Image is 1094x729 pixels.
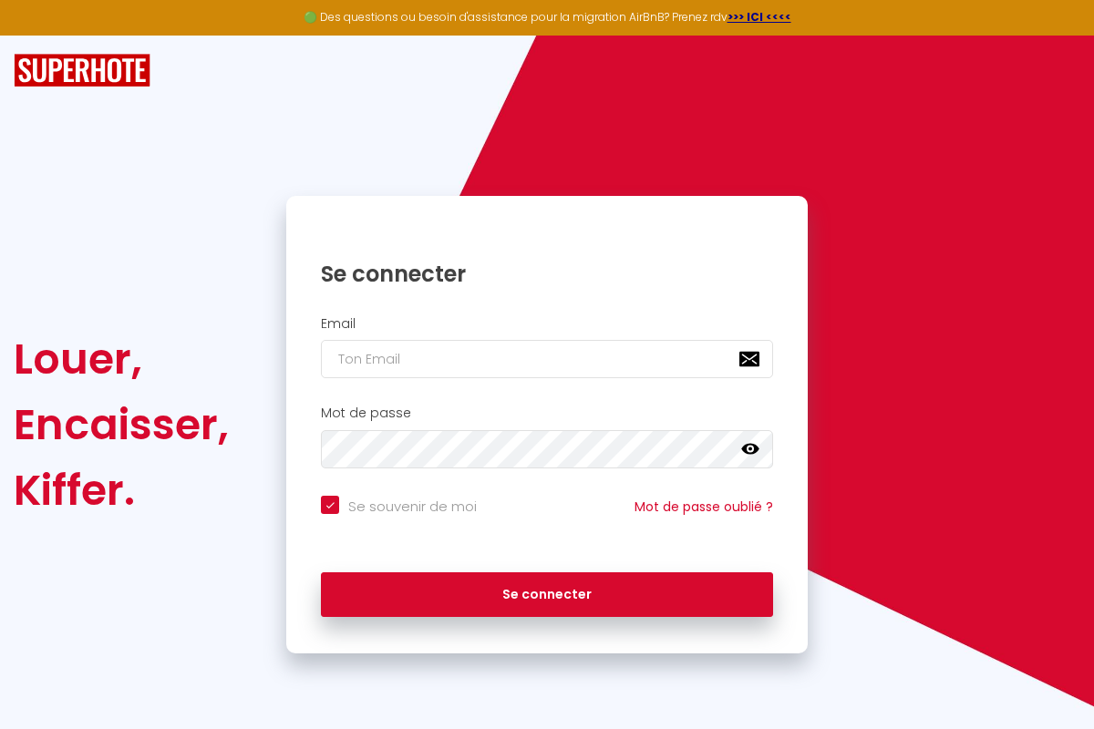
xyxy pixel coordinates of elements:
[14,326,229,392] div: Louer,
[14,392,229,457] div: Encaisser,
[635,498,773,516] a: Mot de passe oublié ?
[321,406,773,421] h2: Mot de passe
[14,457,229,523] div: Kiffer.
[728,9,791,25] a: >>> ICI <<<<
[321,316,773,332] h2: Email
[321,572,773,618] button: Se connecter
[321,260,773,288] h1: Se connecter
[321,340,773,378] input: Ton Email
[14,54,150,87] img: SuperHote logo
